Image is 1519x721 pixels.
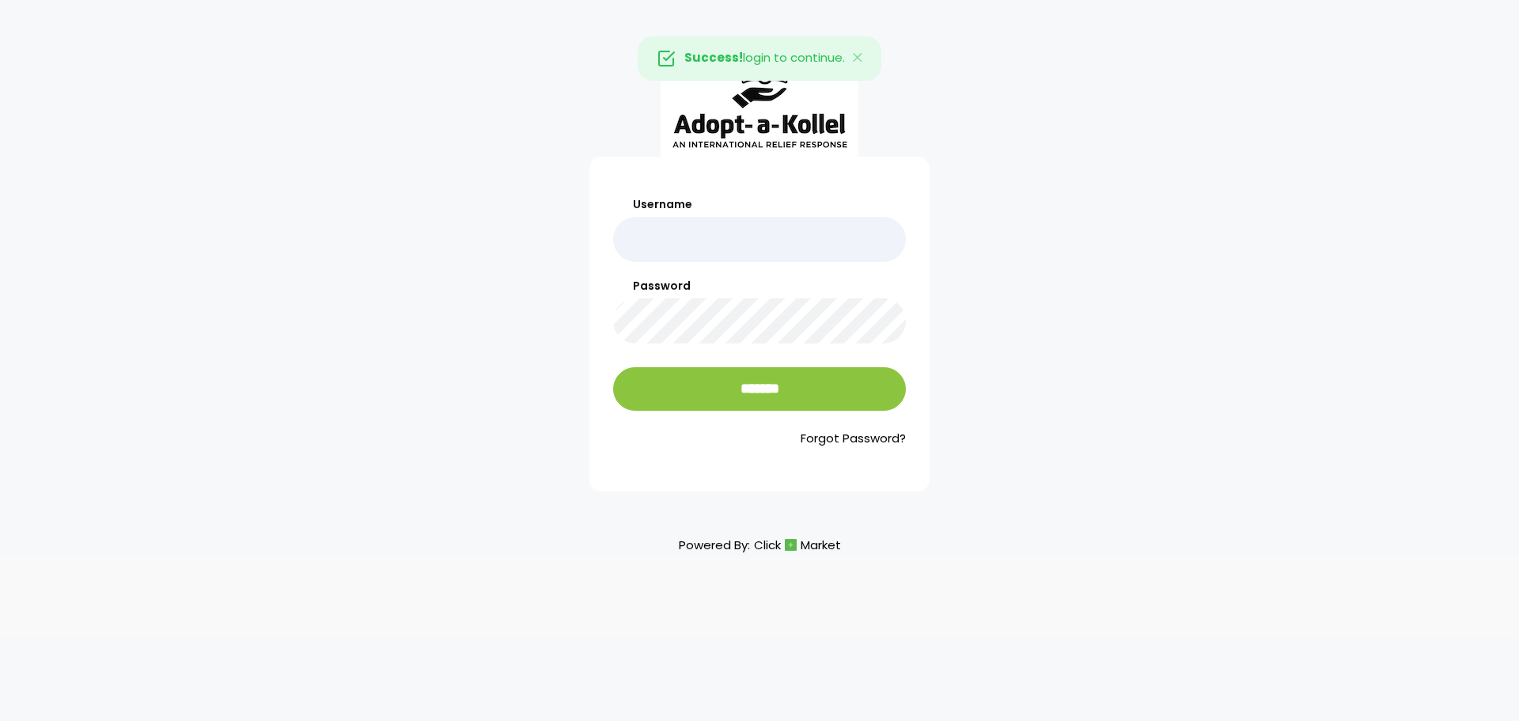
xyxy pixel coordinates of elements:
div: login to continue. [638,36,881,81]
strong: Success! [684,49,743,66]
img: aak_logo_sm.jpeg [661,43,858,157]
label: Username [613,196,906,213]
p: Powered By: [679,534,841,556]
img: cm_icon.png [785,539,797,551]
a: ClickMarket [754,534,841,556]
label: Password [613,278,906,294]
button: Close [835,37,881,80]
a: Forgot Password? [613,430,906,448]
